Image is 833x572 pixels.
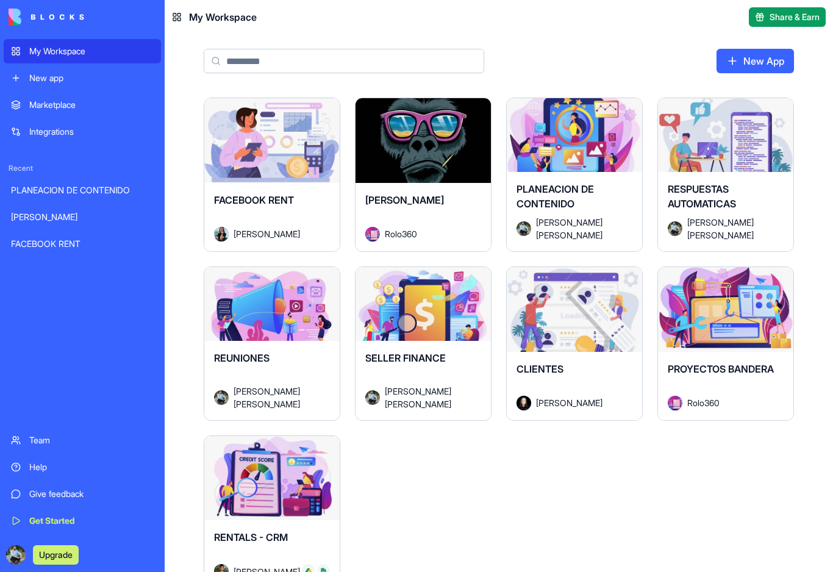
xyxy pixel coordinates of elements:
span: My Workspace [189,10,257,24]
div: Marketplace [29,99,154,111]
div: FACEBOOK RENT [11,238,154,250]
button: Share & Earn [749,7,826,27]
img: Avatar [668,221,682,236]
div: Integrations [29,126,154,138]
img: Avatar [214,390,229,405]
button: Upgrade [33,545,79,565]
span: [PERSON_NAME] [PERSON_NAME] [385,385,471,410]
span: Recent [4,163,161,173]
a: PLANEACION DE CONTENIDO [4,178,161,202]
div: Team [29,434,154,446]
a: New App [717,49,794,73]
span: Rolo360 [385,227,417,240]
span: PLANEACION DE CONTENIDO [517,183,594,210]
span: PROYECTOS BANDERA [668,363,774,375]
span: REUNIONES [214,352,270,364]
div: New app [29,72,154,84]
span: [PERSON_NAME] [365,194,444,206]
a: Team [4,428,161,452]
span: [PERSON_NAME] [234,227,300,240]
div: My Workspace [29,45,154,57]
img: Avatar [214,227,229,241]
span: FACEBOOK RENT [214,194,294,206]
a: Upgrade [33,548,79,560]
a: SELLER FINANCEAvatar[PERSON_NAME] [PERSON_NAME] [355,266,492,421]
span: [PERSON_NAME] [PERSON_NAME] [687,216,774,241]
a: PROYECTOS BANDERAAvatarRolo360 [657,266,794,421]
img: Avatar [365,390,380,405]
span: Rolo360 [687,396,720,409]
a: [PERSON_NAME] [4,205,161,229]
img: Avatar [517,221,531,236]
img: Avatar [365,227,380,241]
span: Share & Earn [770,11,820,23]
a: PLANEACION DE CONTENIDOAvatar[PERSON_NAME] [PERSON_NAME] [506,98,643,252]
a: Help [4,455,161,479]
a: New app [4,66,161,90]
div: [PERSON_NAME] [11,211,154,223]
a: Marketplace [4,93,161,117]
a: Give feedback [4,482,161,506]
div: Get Started [29,515,154,527]
span: [PERSON_NAME] [PERSON_NAME] [234,385,320,410]
a: REUNIONESAvatar[PERSON_NAME] [PERSON_NAME] [204,266,340,421]
a: Get Started [4,509,161,533]
img: Avatar [668,396,682,410]
div: PLANEACION DE CONTENIDO [11,184,154,196]
a: My Workspace [4,39,161,63]
img: logo [9,9,84,26]
a: FACEBOOK RENT [4,232,161,256]
div: Give feedback [29,488,154,500]
a: [PERSON_NAME]AvatarRolo360 [355,98,492,252]
img: ACg8ocJNHXTW_YLYpUavmfs3syqsdHTtPnhfTho5TN6JEWypo_6Vv8rXJA=s96-c [6,545,26,565]
a: FACEBOOK RENTAvatar[PERSON_NAME] [204,98,340,252]
span: [PERSON_NAME] [PERSON_NAME] [536,216,623,241]
div: Help [29,461,154,473]
span: [PERSON_NAME] [536,396,602,409]
span: RENTALS - CRM [214,531,288,543]
span: CLIENTES [517,363,563,375]
a: RESPUESTAS AUTOMATICASAvatar[PERSON_NAME] [PERSON_NAME] [657,98,794,252]
img: Avatar [517,396,531,410]
span: RESPUESTAS AUTOMATICAS [668,183,736,210]
span: SELLER FINANCE [365,352,446,364]
a: CLIENTESAvatar[PERSON_NAME] [506,266,643,421]
a: Integrations [4,120,161,144]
